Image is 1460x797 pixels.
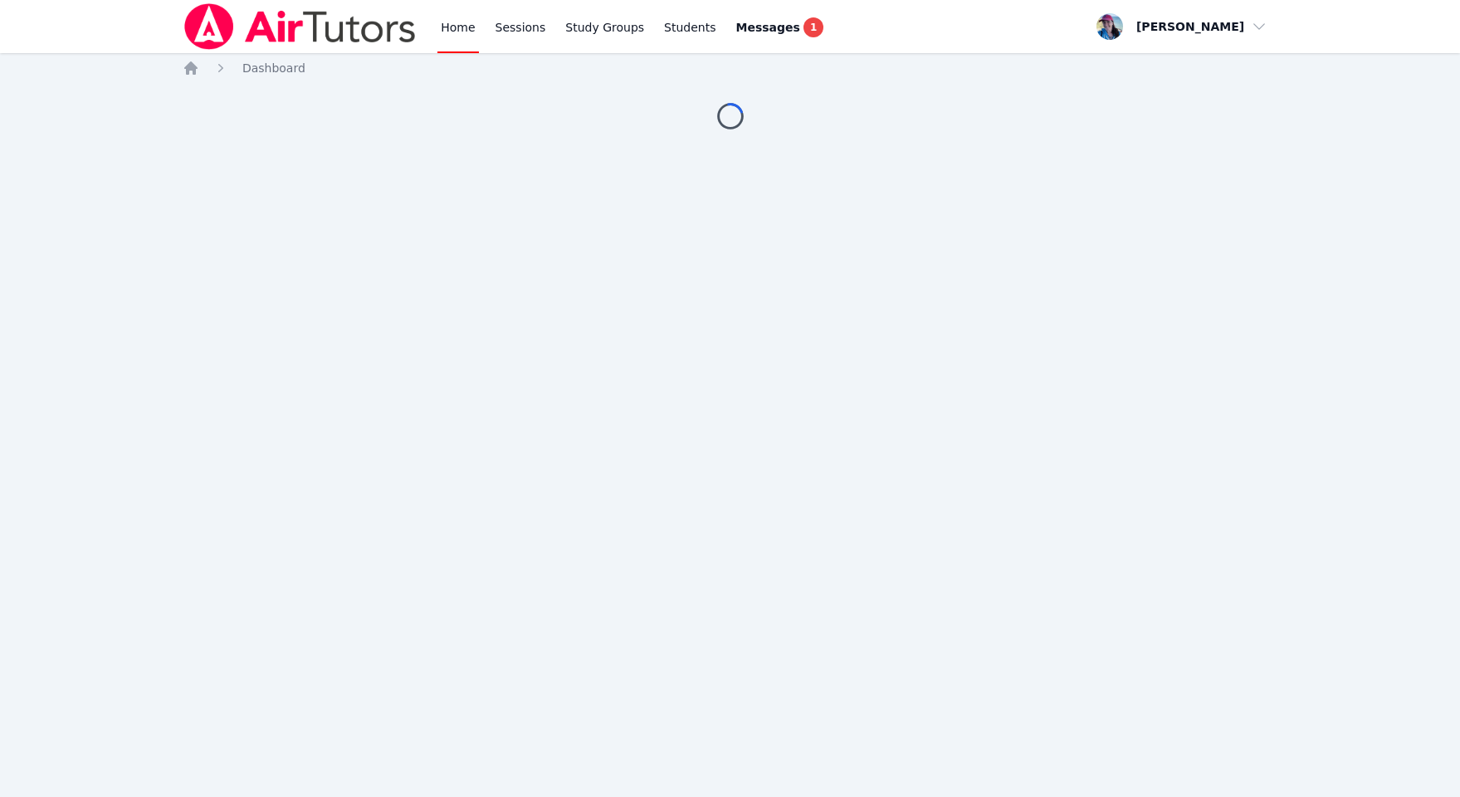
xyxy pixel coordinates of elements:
[242,60,305,76] a: Dashboard
[183,60,1277,76] nav: Breadcrumb
[183,3,417,50] img: Air Tutors
[736,19,800,36] span: Messages
[242,61,305,75] span: Dashboard
[803,17,823,37] span: 1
